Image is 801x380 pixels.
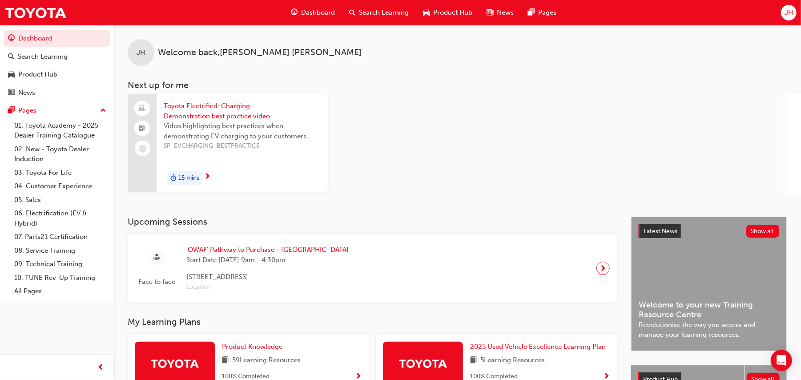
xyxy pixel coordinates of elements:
[521,4,564,22] a: pages-iconPages
[11,179,110,193] a: 04. Customer Experience
[291,7,298,18] span: guage-icon
[416,4,479,22] a: car-iconProduct Hub
[359,8,409,18] span: Search Learning
[135,241,610,295] a: Face to face'OWAF' Pathway to Purchase - [GEOGRAPHIC_DATA]Start Date:[DATE] 9am - 4:30pm[STREET_A...
[4,102,110,119] button: Pages
[18,105,36,116] div: Pages
[18,69,57,80] div: Product Hub
[137,48,145,58] span: JH
[8,89,15,97] span: news-icon
[164,101,321,121] span: Toyota Electrified: Charging Demonstration best practice video
[528,7,535,18] span: pages-icon
[222,343,282,351] span: Product Knowledge
[139,145,147,153] span: learningRecordVerb_NONE-icon
[4,3,67,23] img: Trak
[398,356,447,371] img: Trak
[470,343,606,351] span: 2025 Used Vehicle Excellence Learning Plan
[600,262,607,275] span: next-icon
[497,8,514,18] span: News
[18,88,35,98] div: News
[128,217,617,227] h3: Upcoming Sessions
[11,119,110,142] a: 01. Toyota Academy - 2025 Dealer Training Catalogue
[480,355,545,366] span: 5 Learning Resources
[164,121,321,141] span: Video highlighting best practices when demonstrating EV charging to your customers.
[222,342,286,352] a: Product Knowledge
[135,277,179,287] span: Face to face
[158,48,362,58] span: Welcome back , [PERSON_NAME] [PERSON_NAME]
[154,252,161,263] span: sessionType_FACE_TO_FACE-icon
[470,342,609,352] a: 2025 Used Vehicle Excellence Learning Plan
[11,284,110,298] a: All Pages
[11,142,110,166] a: 02. New - Toyota Dealer Induction
[8,107,15,115] span: pages-icon
[11,257,110,271] a: 09. Technical Training
[4,85,110,101] a: News
[232,355,301,366] span: 59 Learning Resources
[98,362,105,373] span: prev-icon
[301,8,335,18] span: Dashboard
[781,5,797,20] button: JH
[128,317,617,327] h3: My Learning Plans
[423,7,430,18] span: car-icon
[100,105,106,117] span: up-icon
[128,94,328,192] a: Toyota Electrified: Charging Demonstration best practice videoVideo highlighting best practices w...
[139,103,145,114] span: laptop-icon
[342,4,416,22] a: search-iconSearch Learning
[746,225,780,238] button: Show all
[8,71,15,79] span: car-icon
[639,224,779,239] a: Latest NewsShow all
[538,8,556,18] span: Pages
[8,35,15,43] span: guage-icon
[150,356,199,371] img: Trak
[11,193,110,207] a: 05. Sales
[11,244,110,258] a: 08. Service Training
[186,255,349,265] span: Start Date: [DATE] 9am - 4:30pm
[639,300,779,320] span: Welcome to your new Training Resource Centre
[771,350,792,371] div: Open Intercom Messenger
[186,272,349,282] span: [STREET_ADDRESS]
[4,49,110,65] a: Search Learning
[4,28,110,102] button: DashboardSearch LearningProduct HubNews
[18,52,68,62] div: Search Learning
[11,230,110,244] a: 07. Parts21 Certification
[4,66,110,83] a: Product Hub
[785,8,793,18] span: JH
[186,282,349,292] span: Location
[164,141,321,151] span: SP_EVCHARGING_BESTPRACTICE
[644,227,677,235] span: Latest News
[349,7,355,18] span: search-icon
[487,7,493,18] span: news-icon
[4,30,110,47] a: Dashboard
[470,355,477,366] span: book-icon
[8,53,14,61] span: search-icon
[11,271,110,285] a: 10. TUNE Rev-Up Training
[139,123,145,134] span: booktick-icon
[284,4,342,22] a: guage-iconDashboard
[11,166,110,180] a: 03. Toyota For Life
[204,173,211,181] span: next-icon
[433,8,472,18] span: Product Hub
[170,172,177,184] span: duration-icon
[11,206,110,230] a: 06. Electrification (EV & Hybrid)
[113,80,801,90] h3: Next up for me
[178,173,199,183] span: 15 mins
[222,355,229,366] span: book-icon
[631,217,787,351] a: Latest NewsShow allWelcome to your new Training Resource CentreRevolutionise the way you access a...
[639,320,779,340] span: Revolutionise the way you access and manage your learning resources.
[186,245,349,255] span: 'OWAF' Pathway to Purchase - [GEOGRAPHIC_DATA]
[479,4,521,22] a: news-iconNews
